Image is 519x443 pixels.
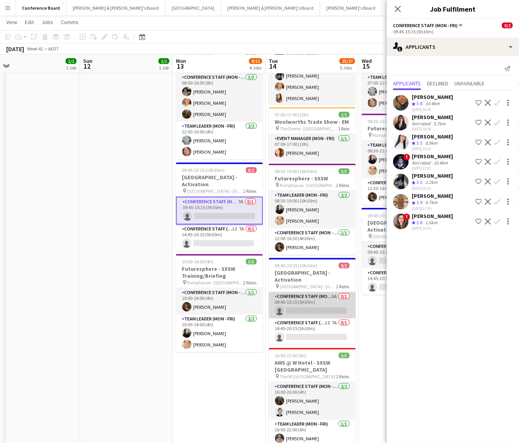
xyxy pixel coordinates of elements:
span: 15 [361,62,372,71]
div: [DATE] 07:55 [412,206,453,211]
span: ! [403,154,410,161]
div: 08:30-19:00 (10h30m)3/3Futuresphere - SXSW Pumphouse - [GEOGRAPHIC_DATA]2 RolesTeam Leader (Mon -... [269,164,356,255]
div: 10.4km [424,100,441,107]
span: 08:30-19:00 (10h30m) [275,168,318,174]
div: 1 Job [159,65,169,71]
span: 1/1 [339,112,350,118]
span: Comms [61,19,78,26]
span: Jobs [42,19,53,26]
button: [GEOGRAPHIC_DATA] [382,0,437,16]
span: Pumphouse - [GEOGRAPHIC_DATA] [280,182,336,188]
div: [PERSON_NAME] [412,93,453,100]
div: 09:45-15:15 (5h30m) [393,29,513,35]
app-job-card: 09:45-20:15 (10h30m)0/2[GEOGRAPHIC_DATA] - Activation [GEOGRAPHIC_DATA] - [GEOGRAPHIC_DATA]2 Role... [269,258,356,345]
app-card-role: Conference Staff (Mon - Fri)1/112:30-18:00 (5h30m)[PERSON_NAME] [362,178,449,205]
app-card-role: Conference Staff (Mon - Fri)1/110:00-14:00 (4h)[PERSON_NAME] [176,288,263,315]
div: [DATE] 22:02 [412,166,453,171]
app-card-role: Conference Staff (Mon - Fri)5A0/109:45-15:15 (5h30m) [269,292,356,318]
span: 10:00-14:00 (4h) [182,259,214,265]
span: 0/2 [246,167,257,173]
div: 6.7km [424,199,439,206]
span: 3.8 [416,100,422,106]
span: Mon [176,57,186,64]
div: 1 Job [66,65,76,71]
button: Conference Board [16,0,66,16]
div: 8.9km [424,140,439,147]
a: Jobs [38,17,56,27]
span: Edit [25,19,34,26]
div: [DATE] 16:40 [412,107,453,112]
span: The Dome - [GEOGRAPHIC_DATA] [280,126,338,132]
span: 1 Role [338,126,350,132]
a: View [3,17,20,27]
h3: Woolworths Trade Show - EM [269,118,356,125]
h3: [GEOGRAPHIC_DATA] - Activation [269,269,356,283]
div: 2.2km [424,179,439,186]
span: Wed [362,57,372,64]
a: Edit [22,17,37,27]
div: [PERSON_NAME] [412,133,453,140]
app-card-role: Team Leader (Mon - Fri)2/207:00-11:00 (4h)[PERSON_NAME][PERSON_NAME] [362,73,449,111]
span: 9/11 [249,58,262,64]
h3: Futuresphere - SXSW [362,125,449,132]
div: [PERSON_NAME] [412,192,453,199]
span: 0/2 [502,22,513,28]
span: 2 Roles [336,374,350,379]
app-job-card: 07:00-11:00 (4h)2/2Woolworths Trade Show - TL The Dome - [GEOGRAPHIC_DATA]1 RoleTeam Leader (Mon ... [362,46,449,111]
button: [GEOGRAPHIC_DATA] [165,0,221,16]
span: 3.8 [416,220,422,225]
app-card-role: Team Leader (Mon - Fri)2/212:00-16:00 (4h)[PERSON_NAME][PERSON_NAME] [176,122,263,159]
app-job-card: 09:45-20:15 (10h30m)0/2[GEOGRAPHIC_DATA] - Activation [GEOGRAPHIC_DATA] - [GEOGRAPHIC_DATA]2 Role... [362,208,449,295]
span: 2 Roles [244,188,257,194]
span: 14 [268,62,278,71]
app-card-role: Conference Staff (Mon - Fri)1I7A0/114:45-20:15 (5h30m) [269,318,356,345]
div: [DATE] 06:22 [412,186,453,191]
span: ! [403,213,410,220]
span: Tue [269,57,278,64]
span: View [6,19,17,26]
span: 09:45-20:15 (10h30m) [368,213,411,218]
span: 2 Roles [244,280,257,286]
span: [GEOGRAPHIC_DATA] - [GEOGRAPHIC_DATA] [373,234,429,239]
app-card-role: Event Manager (Mon - Fri)1/107:00-17:00 (10h)[PERSON_NAME] [269,134,356,161]
h3: AWS @ W Hotel - SXSW [GEOGRAPHIC_DATA] [269,359,356,373]
span: 08:30-21:00 (12h30m) [368,118,411,124]
div: [DATE] [6,45,24,53]
span: 3/3 [246,259,257,265]
div: 5.7km [432,121,447,126]
app-card-role: Conference Staff (Mon - Fri)1I7A0/114:45-20:15 (5h30m) [176,225,263,251]
span: 1/1 [158,58,169,64]
div: [PERSON_NAME] [412,213,453,220]
app-job-card: 10:00-14:00 (4h)3/3Futuresphere - SXSW Training/Briefing Pumphouse - [GEOGRAPHIC_DATA]2 RolesConf... [176,254,263,352]
span: Week 41 [26,46,45,52]
div: Applicants [387,38,519,56]
span: Declined [427,81,448,86]
span: 3/3 [339,168,350,174]
app-job-card: 08:00-16:00 (8h)5/5Woolworths Trade Show - TL The Dome - [GEOGRAPHIC_DATA]2 RolesConference Staff... [176,46,263,159]
span: 12 [82,62,92,71]
app-card-role: Conference Staff (Mon - Fri)2/216:00-20:00 (4h)[PERSON_NAME][PERSON_NAME] [269,382,356,420]
span: 2 Roles [336,284,350,289]
span: 3.9 [416,199,422,205]
app-card-role: Team Leader (Mon - Fri)2/208:30-19:00 (10h30m)[PERSON_NAME][PERSON_NAME] [269,191,356,228]
button: [PERSON_NAME]'s Board [320,0,382,16]
span: 0/2 [339,263,350,268]
span: 3.5 [416,140,422,146]
div: [PERSON_NAME] [412,172,453,179]
span: The W [GEOGRAPHIC_DATA] [280,374,336,379]
span: 09:45-20:15 (10h30m) [275,263,318,268]
h3: Futuresphere - SXSW [269,175,356,182]
span: 1/1 [66,58,77,64]
div: 5 Jobs [340,65,355,71]
div: [DATE] 10:05 [412,226,453,231]
span: 16:00-22:00 (6h) [275,353,307,358]
span: 07:00-17:00 (10h) [275,112,309,118]
span: 3/3 [339,353,350,358]
span: 09:45-20:15 (10h30m) [182,167,225,173]
div: [PERSON_NAME] [412,153,453,160]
